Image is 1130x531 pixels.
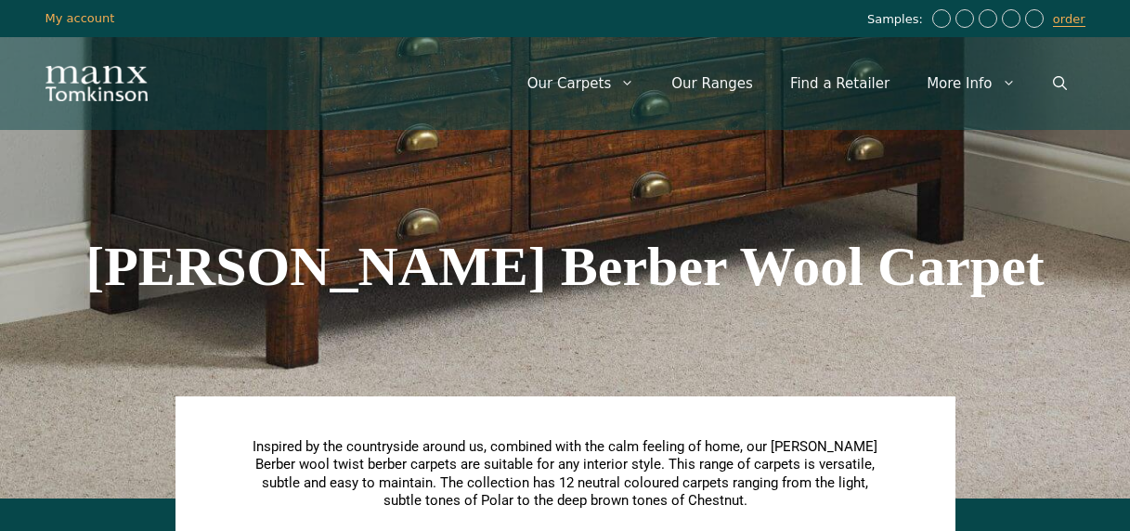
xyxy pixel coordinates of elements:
[45,66,148,101] img: Manx Tomkinson
[509,56,654,111] a: Our Carpets
[253,438,877,510] span: Inspired by the countryside around us, combined with the calm feeling of home, our [PERSON_NAME] ...
[908,56,1033,111] a: More Info
[1034,56,1085,111] a: Open Search Bar
[653,56,772,111] a: Our Ranges
[867,12,928,28] span: Samples:
[45,239,1085,294] h1: [PERSON_NAME] Berber Wool Carpet
[45,11,115,25] a: My account
[1053,12,1085,27] a: order
[772,56,908,111] a: Find a Retailer
[509,56,1085,111] nav: Primary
